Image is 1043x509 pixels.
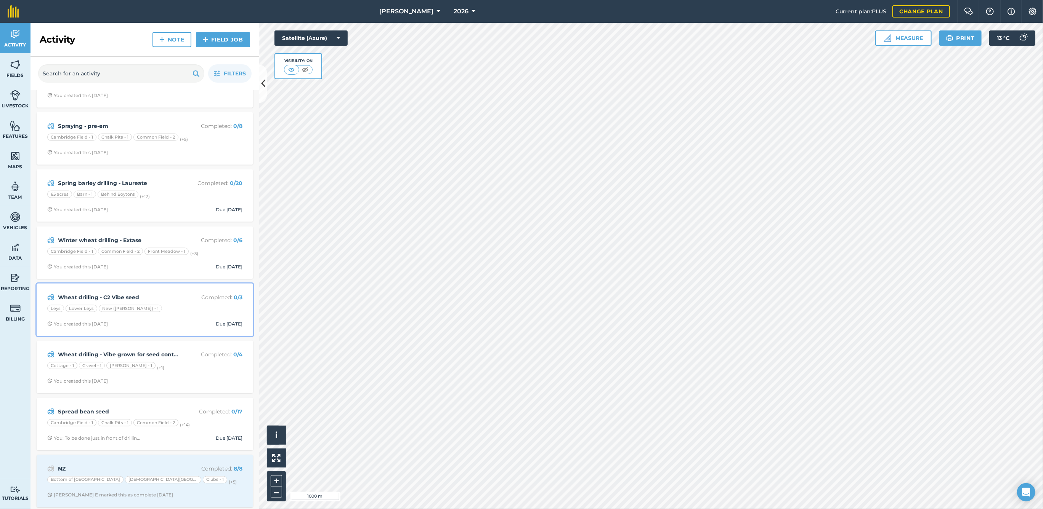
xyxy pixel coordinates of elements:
img: svg+xml;base64,PHN2ZyB4bWxucz0iaHR0cDovL3d3dy53My5vcmcvMjAwMC9zdmciIHdpZHRoPSIxOSIgaGVpZ2h0PSIyNC... [946,34,953,43]
div: Visibility: On [284,58,313,64]
small: (+ 5 ) [229,479,237,485]
h2: Activity [40,34,75,46]
span: Current plan : PLUS [836,7,886,16]
div: Common Field - 2 [133,134,178,141]
p: Completed : [182,350,242,359]
input: Search for an activity [38,64,204,83]
strong: 0 / 20 [230,180,242,187]
p: Completed : [182,236,242,244]
img: svg+xml;base64,PD94bWwgdmVyc2lvbj0iMS4wIiBlbmNvZGluZz0idXRmLTgiPz4KPCEtLSBHZW5lcmF0b3I6IEFkb2JlIE... [10,486,21,493]
img: A cog icon [1028,8,1037,15]
img: svg+xml;base64,PD94bWwgdmVyc2lvbj0iMS4wIiBlbmNvZGluZz0idXRmLTgiPz4KPCEtLSBHZW5lcmF0b3I6IEFkb2JlIE... [10,303,21,314]
a: Note [152,32,191,47]
div: Common Field - 2 [98,248,143,255]
img: Clock with arrow pointing clockwise [47,150,52,155]
button: Filters [208,64,252,83]
div: [DEMOGRAPHIC_DATA][GEOGRAPHIC_DATA] [125,476,201,484]
img: fieldmargin Logo [8,5,19,18]
div: You created this [DATE] [47,150,108,156]
img: svg+xml;base64,PHN2ZyB4bWxucz0iaHR0cDovL3d3dy53My5vcmcvMjAwMC9zdmciIHdpZHRoPSIxOSIgaGVpZ2h0PSIyNC... [193,69,200,78]
img: svg+xml;base64,PD94bWwgdmVyc2lvbj0iMS4wIiBlbmNvZGluZz0idXRmLTgiPz4KPCEtLSBHZW5lcmF0b3I6IEFkb2JlIE... [10,242,21,253]
strong: 0 / 6 [233,237,242,244]
div: Leys [47,305,64,313]
button: + [271,475,282,487]
img: Clock with arrow pointing clockwise [47,207,52,212]
div: Due [DATE] [216,207,242,213]
p: Completed : [182,464,242,473]
div: You created this [DATE] [47,264,108,270]
img: Clock with arrow pointing clockwise [47,264,52,269]
img: Clock with arrow pointing clockwise [47,436,52,440]
div: Due [DATE] [216,264,242,270]
span: [PERSON_NAME] [379,7,433,16]
div: You created this [DATE] [47,93,108,99]
p: Completed : [182,407,242,416]
img: svg+xml;base64,PD94bWwgdmVyc2lvbj0iMS4wIiBlbmNvZGluZz0idXRmLTgiPz4KPCEtLSBHZW5lcmF0b3I6IEFkb2JlIE... [10,211,21,223]
img: svg+xml;base64,PD94bWwgdmVyc2lvbj0iMS4wIiBlbmNvZGluZz0idXRmLTgiPz4KPCEtLSBHZW5lcmF0b3I6IEFkb2JlIE... [10,89,21,101]
img: Clock with arrow pointing clockwise [47,321,52,326]
img: svg+xml;base64,PHN2ZyB4bWxucz0iaHR0cDovL3d3dy53My5vcmcvMjAwMC9zdmciIHdpZHRoPSIxNyIgaGVpZ2h0PSIxNy... [1008,7,1015,16]
span: 13 ° C [997,30,1009,46]
img: svg+xml;base64,PHN2ZyB4bWxucz0iaHR0cDovL3d3dy53My5vcmcvMjAwMC9zdmciIHdpZHRoPSI1NiIgaGVpZ2h0PSI2MC... [10,150,21,162]
strong: Spring barley drilling - Laureate [58,179,179,187]
small: (+ 1 ) [157,365,164,370]
img: svg+xml;base64,PHN2ZyB4bWxucz0iaHR0cDovL3d3dy53My5vcmcvMjAwMC9zdmciIHdpZHRoPSIxNCIgaGVpZ2h0PSIyNC... [159,35,165,44]
span: 2026 [454,7,469,16]
div: Chalk Pits - 1 [98,134,132,141]
div: Chalk Pits - 1 [98,419,132,427]
strong: 0 / 3 [234,294,242,301]
a: Change plan [892,5,950,18]
div: You: To be done just in front of drillin... [47,435,140,441]
strong: Spread bean seed [58,407,179,416]
img: A question mark icon [985,8,995,15]
small: (+ 5 ) [180,137,188,142]
div: Cambridge Field - 1 [47,248,96,255]
div: You created this [DATE] [47,378,108,384]
a: Wheat drilling - Vibe grown for seed contractCompleted: 0/4Cottage - 1Gravel - 1[PERSON_NAME] - 1... [41,345,249,389]
strong: 0 / 8 [233,123,242,129]
div: Front Meadow - 1 [144,248,189,255]
div: Common Field - 2 [133,419,178,427]
div: Barn - 1 [74,191,96,198]
img: svg+xml;base64,PD94bWwgdmVyc2lvbj0iMS4wIiBlbmNvZGluZz0idXRmLTgiPz4KPCEtLSBHZW5lcmF0b3I6IEFkb2JlIE... [10,272,21,284]
img: Clock with arrow pointing clockwise [47,493,52,498]
p: Completed : [182,293,242,302]
img: svg+xml;base64,PHN2ZyB4bWxucz0iaHR0cDovL3d3dy53My5vcmcvMjAwMC9zdmciIHdpZHRoPSIxNCIgaGVpZ2h0PSIyNC... [203,35,208,44]
div: [PERSON_NAME] E marked this as complete [DATE] [47,492,173,498]
img: svg+xml;base64,PD94bWwgdmVyc2lvbj0iMS4wIiBlbmNvZGluZz0idXRmLTgiPz4KPCEtLSBHZW5lcmF0b3I6IEFkb2JlIE... [47,179,55,188]
a: Spraying - pre-emCompleted: 0/8Cambridge Field - 1Chalk Pits - 1Common Field - 2(+5)Clock with ar... [41,117,249,160]
div: [PERSON_NAME] - 1 [106,362,156,370]
strong: Wheat drilling - Vibe grown for seed contract [58,350,179,359]
a: Spread bean seedCompleted: 0/17Cambridge Field - 1Chalk Pits - 1Common Field - 2(+14)Clock with a... [41,402,249,446]
img: Two speech bubbles overlapping with the left bubble in the forefront [964,8,973,15]
img: svg+xml;base64,PD94bWwgdmVyc2lvbj0iMS4wIiBlbmNvZGluZz0idXRmLTgiPz4KPCEtLSBHZW5lcmF0b3I6IEFkb2JlIE... [47,236,55,245]
button: 13 °C [989,30,1035,46]
div: Cambridge Field - 1 [47,419,96,427]
img: svg+xml;base64,PHN2ZyB4bWxucz0iaHR0cDovL3d3dy53My5vcmcvMjAwMC9zdmciIHdpZHRoPSI1NiIgaGVpZ2h0PSI2MC... [10,120,21,131]
button: – [271,487,282,498]
img: Clock with arrow pointing clockwise [47,378,52,383]
strong: Wheat drilling - C2 Vibe seed [58,293,179,302]
div: Gravel - 1 [79,362,105,370]
div: Cambridge Field - 1 [47,134,96,141]
div: Clubs - 1 [203,476,227,484]
small: (+ 14 ) [180,422,190,428]
img: svg+xml;base64,PD94bWwgdmVyc2lvbj0iMS4wIiBlbmNvZGluZz0idXRmLTgiPz4KPCEtLSBHZW5lcmF0b3I6IEFkb2JlIE... [47,464,55,473]
div: Due [DATE] [216,321,242,327]
div: You created this [DATE] [47,207,108,213]
a: Field Job [196,32,250,47]
img: svg+xml;base64,PD94bWwgdmVyc2lvbj0iMS4wIiBlbmNvZGluZz0idXRmLTgiPz4KPCEtLSBHZW5lcmF0b3I6IEFkb2JlIE... [10,29,21,40]
img: Clock with arrow pointing clockwise [47,93,52,98]
div: New ([PERSON_NAME]) - 1 [99,305,162,313]
a: Wheat drilling - C2 Vibe seedCompleted: 0/3LeysLower LeysNew ([PERSON_NAME]) - 1Clock with arrow ... [41,288,249,332]
strong: NZ [58,464,179,473]
img: svg+xml;base64,PHN2ZyB4bWxucz0iaHR0cDovL3d3dy53My5vcmcvMjAwMC9zdmciIHdpZHRoPSI1MCIgaGVpZ2h0PSI0MC... [300,66,310,73]
div: Lower Leys [66,305,97,313]
button: Print [939,30,982,46]
small: (+ 3 ) [190,251,198,256]
img: svg+xml;base64,PD94bWwgdmVyc2lvbj0iMS4wIiBlbmNvZGluZz0idXRmLTgiPz4KPCEtLSBHZW5lcmF0b3I6IEFkb2JlIE... [47,350,55,359]
span: i [275,430,278,440]
span: Filters [224,69,246,78]
p: Completed : [182,179,242,187]
div: Cottage - 1 [47,362,77,370]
